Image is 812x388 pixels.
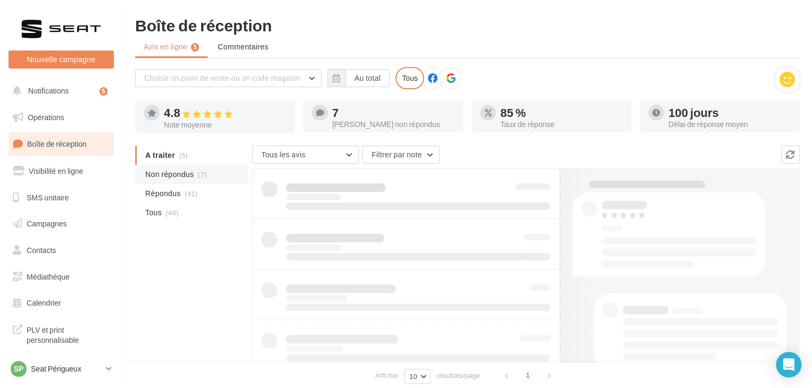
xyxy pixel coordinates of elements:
a: SP Seat Périgueux [9,359,114,379]
div: Note moyenne [164,121,286,129]
button: Nouvelle campagne [9,50,114,69]
span: SMS unitaire [27,192,69,201]
span: (7) [198,170,207,179]
div: Délai de réponse moyen [668,121,791,128]
span: Contacts [27,246,56,255]
span: Calendrier [27,298,61,307]
span: résultats/page [436,370,480,381]
button: Choisir un point de vente ou un code magasin [135,69,321,87]
button: 10 [404,369,430,384]
a: Médiathèque [6,266,116,288]
a: Boîte de réception [6,132,116,155]
span: Campagnes [27,219,67,228]
div: Boîte de réception [135,17,799,33]
div: 4.8 [164,107,286,119]
span: Boîte de réception [27,139,87,148]
span: Visibilité en ligne [29,166,83,175]
div: [PERSON_NAME] non répondus [332,121,454,128]
span: PLV et print personnalisable [27,323,110,345]
a: Contacts [6,239,116,262]
button: Au total [345,69,390,87]
span: Médiathèque [27,272,70,281]
a: Visibilité en ligne [6,160,116,182]
a: SMS unitaire [6,187,116,209]
div: Taux de réponse [500,121,623,128]
span: Répondus [145,188,181,199]
span: 1 [519,367,536,384]
a: PLV et print personnalisable [6,318,116,350]
span: Notifications [28,86,69,95]
span: Afficher [375,370,399,381]
span: SP [14,364,24,374]
button: Au total [327,69,390,87]
a: Calendrier [6,292,116,314]
span: Campagnes DataOnDemand [27,358,110,381]
div: 7 [332,107,454,119]
a: Campagnes [6,213,116,235]
span: Choisir un point de vente ou un code magasin [144,73,300,82]
span: Tous les avis [261,150,305,159]
span: Opérations [28,113,64,122]
span: 10 [409,372,417,381]
div: Tous [395,67,424,89]
span: (48) [165,208,178,217]
button: Filtrer par note [362,146,440,164]
span: (41) [185,189,197,198]
a: Opérations [6,106,116,129]
button: Notifications 5 [6,80,112,102]
div: 100 jours [668,107,791,119]
a: Campagnes DataOnDemand [6,354,116,385]
p: Seat Périgueux [31,364,102,374]
div: 85 % [500,107,623,119]
span: Non répondus [145,169,194,180]
span: Tous [145,207,162,218]
button: Tous les avis [252,146,359,164]
span: Commentaires [218,42,268,51]
div: 5 [100,87,107,96]
div: Open Intercom Messenger [776,352,801,377]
